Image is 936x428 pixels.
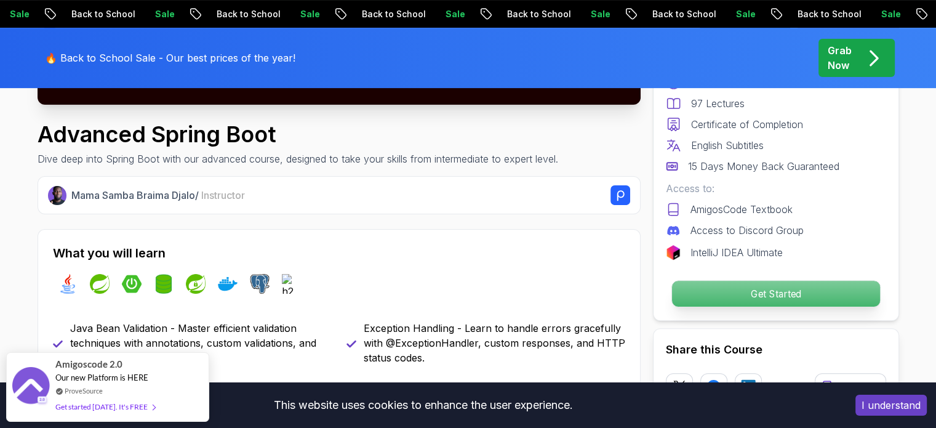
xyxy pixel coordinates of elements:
p: 🔥 Back to School Sale - Our best prices of the year! [45,50,295,65]
div: Get started [DATE]. It's FREE [55,400,155,414]
p: Sale [860,8,899,20]
img: postgres logo [250,274,270,294]
a: ProveSource [65,386,103,396]
span: Amigoscode 2.0 [55,357,122,371]
img: docker logo [218,274,238,294]
p: Sale [134,8,173,20]
p: English Subtitles [691,138,764,153]
p: Certificate of Completion [691,117,803,132]
p: Copy link [840,381,878,393]
p: Exception Handling - Learn to handle errors gracefully with @ExceptionHandler, custom responses, ... [364,321,625,365]
p: Back to School [486,8,569,20]
p: IntelliJ IDEA Ultimate [690,245,783,260]
img: provesource social proof notification image [12,367,49,407]
span: Our new Platform is HERE [55,373,148,382]
p: Back to School [195,8,279,20]
p: Sale [569,8,609,20]
img: java logo [58,274,78,294]
p: Grab Now [828,43,852,73]
img: Nelson Djalo [48,186,67,205]
button: Accept cookies [855,395,927,416]
p: Get Started [671,281,879,307]
h2: What you will learn [53,244,625,262]
p: AmigosCode Textbook [690,202,793,217]
img: spring-security logo [186,274,206,294]
img: spring logo [90,274,110,294]
img: h2 logo [282,274,302,294]
p: Back to School [340,8,424,20]
p: Java Bean Validation - Master efficient validation techniques with annotations, custom validation... [70,321,332,365]
img: spring-boot logo [122,274,142,294]
p: Sale [424,8,463,20]
p: Access to: [666,181,886,196]
button: Get Started [671,280,880,307]
p: Dive deep into Spring Boot with our advanced course, designed to take your skills from intermedia... [38,151,558,166]
p: Back to School [776,8,860,20]
img: spring-data-jpa logo [154,274,174,294]
p: Sale [714,8,754,20]
span: Instructor [201,189,245,201]
p: 97 Lectures [691,96,745,111]
img: jetbrains logo [666,245,681,260]
p: Sale [279,8,318,20]
p: 15 Days Money Back Guaranteed [688,159,839,174]
p: Access to Discord Group [690,223,804,238]
p: or [783,379,793,394]
h2: Share this Course [666,341,886,358]
p: Mama Samba Braima Djalo / [71,188,245,203]
p: Back to School [631,8,714,20]
h1: Advanced Spring Boot [38,122,558,147]
button: Copy link [815,373,886,400]
p: Back to School [50,8,134,20]
div: This website uses cookies to enhance the user experience. [9,392,837,419]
